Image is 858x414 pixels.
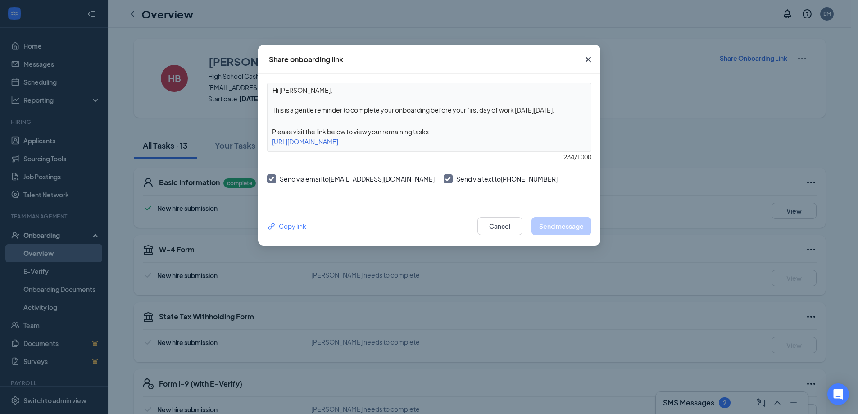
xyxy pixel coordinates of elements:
textarea: Hi [PERSON_NAME], This is a gentle reminder to complete your onboarding before your first day of ... [268,83,591,117]
span: Send via text to [PHONE_NUMBER] [456,175,558,183]
button: Link Copy link [267,221,306,231]
svg: Cross [583,54,594,65]
button: Send message [531,217,591,235]
button: Cancel [477,217,522,235]
div: 234 / 1000 [267,152,591,162]
div: Please visit the link below to view your remaining tasks: [268,127,591,136]
button: Close [576,45,600,74]
div: [URL][DOMAIN_NAME] [268,136,591,146]
div: Share onboarding link [269,55,343,64]
svg: Link [267,222,277,231]
span: Send via email to [EMAIL_ADDRESS][DOMAIN_NAME] [280,175,435,183]
div: Open Intercom Messenger [827,383,849,405]
div: Copy link [267,221,306,231]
